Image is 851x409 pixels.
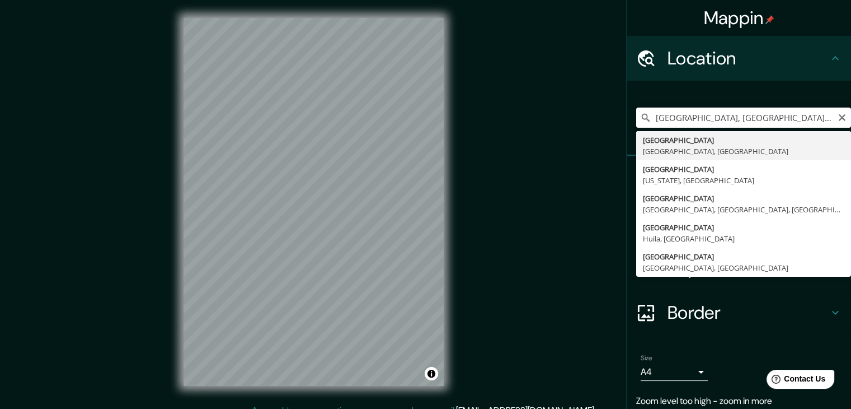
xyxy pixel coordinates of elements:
input: Pick your city or area [636,108,851,128]
div: Border [627,290,851,335]
div: [GEOGRAPHIC_DATA] [643,193,844,204]
div: [GEOGRAPHIC_DATA] [643,134,844,146]
div: [US_STATE], [GEOGRAPHIC_DATA] [643,175,844,186]
div: A4 [641,363,708,381]
div: [GEOGRAPHIC_DATA], [GEOGRAPHIC_DATA] [643,146,844,157]
h4: Border [667,301,829,324]
div: [GEOGRAPHIC_DATA] [643,251,844,262]
div: Layout [627,245,851,290]
button: Clear [838,111,847,122]
div: [GEOGRAPHIC_DATA] [643,164,844,175]
div: Style [627,201,851,245]
iframe: Help widget launcher [751,365,839,397]
div: Location [627,36,851,81]
div: Pins [627,156,851,201]
h4: Location [667,47,829,69]
button: Toggle attribution [425,367,438,380]
h4: Mappin [704,7,775,29]
div: [GEOGRAPHIC_DATA], [GEOGRAPHIC_DATA], [GEOGRAPHIC_DATA] [643,204,844,215]
p: Zoom level too high - zoom in more [636,394,842,408]
label: Size [641,354,652,363]
div: [GEOGRAPHIC_DATA], [GEOGRAPHIC_DATA] [643,262,844,273]
h4: Layout [667,257,829,279]
img: pin-icon.png [765,15,774,24]
div: Huila, [GEOGRAPHIC_DATA] [643,233,844,244]
canvas: Map [184,18,444,386]
div: [GEOGRAPHIC_DATA] [643,222,844,233]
